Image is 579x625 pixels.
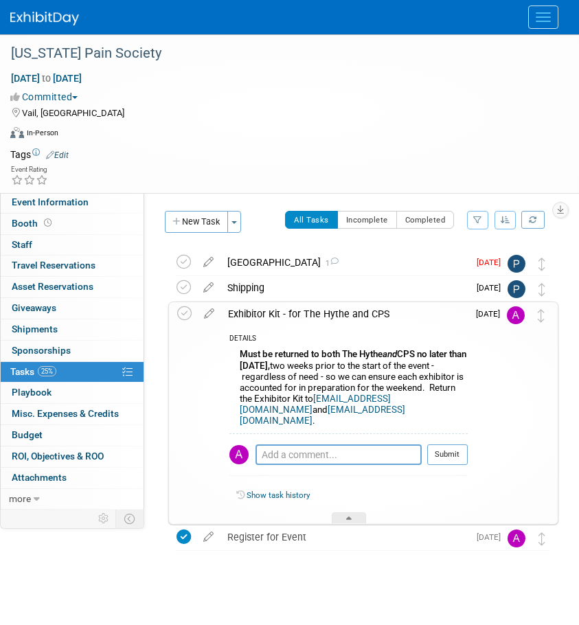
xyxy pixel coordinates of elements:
span: ROI, Objectives & ROO [12,451,104,462]
div: Event Format [10,125,562,146]
span: Vail, [GEOGRAPHIC_DATA] [22,108,124,118]
span: [DATE] [476,309,507,319]
a: Misc. Expenses & Credits [1,404,144,424]
div: [US_STATE] Pain Society [6,41,552,66]
a: Staff [1,235,144,255]
a: Sponsorships [1,341,144,361]
a: edit [196,282,220,294]
img: Philip D'Adderio [508,255,525,273]
div: Exhibitor Kit - for The Hythe and CPS [221,302,468,326]
span: [DATE] [477,532,508,542]
a: Travel Reservations [1,255,144,276]
button: New Task [165,211,228,233]
div: DETAILS [229,334,468,345]
img: Format-Inperson.png [10,127,24,138]
button: All Tasks [285,211,338,229]
div: [GEOGRAPHIC_DATA] [220,251,468,274]
a: Asset Reservations [1,277,144,297]
button: Submit [427,444,468,465]
span: 1 [321,259,339,268]
span: [DATE] [477,258,508,267]
a: Shipments [1,319,144,340]
a: Booth [1,214,144,234]
td: Toggle Event Tabs [116,510,144,527]
div: two weeks prior to the start of the event - regardless of need - so we can ensure each exhibitor ... [229,345,468,433]
span: Event Information [12,196,89,207]
td: Tags [10,148,69,161]
span: [DATE] [DATE] [10,72,82,84]
a: [EMAIL_ADDRESS][DOMAIN_NAME] [240,394,391,415]
span: Tasks [10,366,56,377]
i: Move task [538,283,545,296]
img: Allison Walsh [229,445,249,464]
span: Playbook [12,387,52,398]
i: and [383,349,397,359]
div: Event Rating [11,166,48,173]
td: Personalize Event Tab Strip [92,510,116,527]
a: Budget [1,425,144,446]
a: Edit [46,150,69,160]
span: Asset Reservations [12,281,93,292]
button: Committed [10,90,83,104]
span: more [9,493,31,504]
div: In-Person [26,128,58,138]
a: edit [196,256,220,269]
span: Giveaways [12,302,56,313]
img: ExhibitDay [10,12,79,25]
span: Misc. Expenses & Credits [12,408,119,419]
a: Tasks25% [1,362,144,383]
div: Register for Event [220,525,468,549]
b: Must be returned to both The Hythe CPS no later than [DATE], [240,349,466,370]
img: Allison Walsh [508,530,525,547]
span: to [40,73,53,84]
a: Show task history [247,490,310,500]
a: more [1,489,144,510]
i: Move task [538,309,545,322]
i: Move task [538,258,545,271]
a: Giveaways [1,298,144,319]
a: Event Information [1,192,144,213]
button: Incomplete [337,211,397,229]
span: Budget [12,429,43,440]
button: Menu [528,5,558,29]
span: [DATE] [477,283,508,293]
img: Allison Walsh [507,306,525,324]
a: [EMAIL_ADDRESS][DOMAIN_NAME] [240,405,405,426]
span: Booth [12,218,54,229]
a: Refresh [521,211,545,229]
a: edit [197,308,221,320]
span: 25% [38,366,56,376]
a: Attachments [1,468,144,488]
img: Phil S [508,280,525,298]
span: Booth not reserved yet [41,218,54,228]
div: Shipping [220,276,468,299]
a: Playbook [1,383,144,403]
span: Shipments [12,323,58,334]
span: Travel Reservations [12,260,95,271]
button: Completed [396,211,455,229]
span: Attachments [12,472,67,483]
span: Staff [12,239,32,250]
a: edit [196,531,220,543]
a: ROI, Objectives & ROO [1,446,144,467]
i: Move task [538,532,545,545]
span: Sponsorships [12,345,71,356]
